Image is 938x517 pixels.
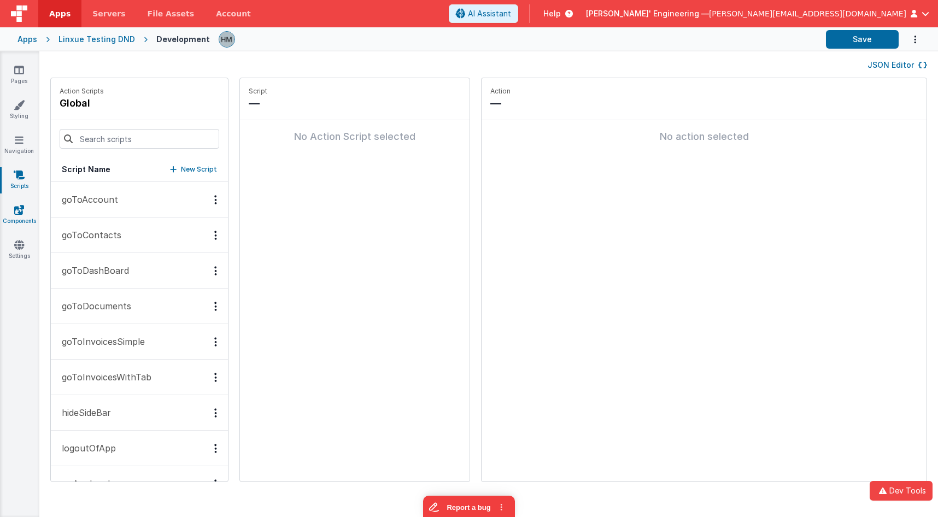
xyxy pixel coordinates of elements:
[51,395,228,431] button: hideSideBar
[867,60,927,70] button: JSON Editor
[181,164,217,175] p: New Script
[51,324,228,360] button: goToInvoicesSimple
[55,442,116,455] p: logoutOfApp
[92,8,125,19] span: Servers
[148,8,195,19] span: File Assets
[55,371,151,384] p: goToInvoicesWithTab
[55,193,118,206] p: goToAccount
[468,8,511,19] span: AI Assistant
[208,337,224,346] div: Options
[55,299,131,313] p: goToDocuments
[49,8,71,19] span: Apps
[208,231,224,240] div: Options
[55,264,129,277] p: goToDashBoard
[208,373,224,382] div: Options
[51,182,228,218] button: goToAccount
[60,87,104,96] p: Action Scripts
[208,195,224,204] div: Options
[543,8,561,19] span: Help
[55,335,145,348] p: goToInvoicesSimple
[870,481,933,501] button: Dev Tools
[208,266,224,275] div: Options
[219,32,234,47] img: 1b65a3e5e498230d1b9478315fee565b
[208,302,224,311] div: Options
[60,129,219,149] input: Search scripts
[249,129,461,144] div: No Action Script selected
[170,164,217,175] button: New Script
[51,289,228,324] button: goToDocuments
[208,444,224,453] div: Options
[55,228,121,242] p: goToContacts
[60,96,104,111] h4: global
[62,164,110,175] h5: Script Name
[55,477,110,490] p: onAppLoad
[249,96,461,111] p: —
[17,34,37,45] div: Apps
[490,96,918,111] p: —
[490,129,918,144] div: No action selected
[51,466,228,502] button: onAppLoad
[55,406,111,419] p: hideSideBar
[586,8,929,19] button: [PERSON_NAME]' Engineering — [PERSON_NAME][EMAIL_ADDRESS][DOMAIN_NAME]
[826,30,899,49] button: Save
[51,218,228,253] button: goToContacts
[51,360,228,395] button: goToInvoicesWithTab
[208,408,224,418] div: Options
[449,4,518,23] button: AI Assistant
[899,28,921,51] button: Options
[51,431,228,466] button: logoutOfApp
[58,34,135,45] div: Linxue Testing DND
[709,8,906,19] span: [PERSON_NAME][EMAIL_ADDRESS][DOMAIN_NAME]
[51,253,228,289] button: goToDashBoard
[490,87,918,96] p: Action
[586,8,709,19] span: [PERSON_NAME]' Engineering —
[249,87,461,96] p: Script
[208,479,224,489] div: Options
[156,34,210,45] div: Development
